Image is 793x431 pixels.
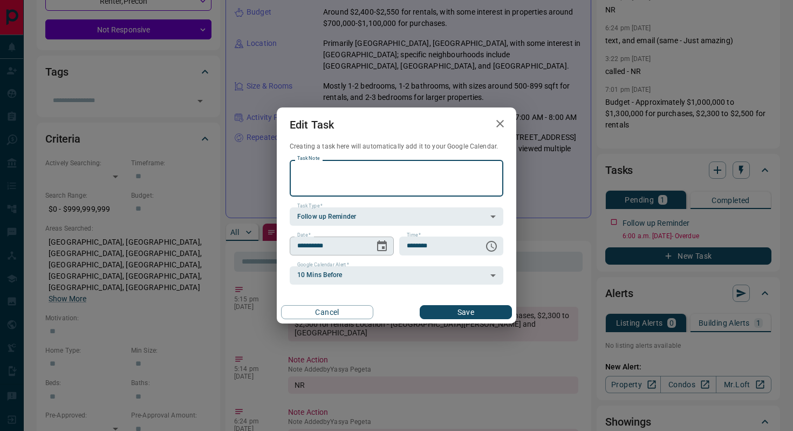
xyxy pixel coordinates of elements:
div: Follow up Reminder [290,207,503,226]
button: Choose date, selected date is Sep 12, 2025 [371,235,393,257]
div: 10 Mins Before [290,266,503,285]
label: Task Type [297,203,323,210]
button: Choose time, selected time is 6:00 AM [481,235,502,257]
button: Cancel [281,305,373,319]
button: Save [420,305,512,319]
label: Date [297,232,311,239]
h2: Edit Task [277,107,347,142]
label: Time [407,232,421,239]
label: Task Note [297,155,319,162]
p: Creating a task here will automatically add it to your Google Calendar. [290,142,503,151]
label: Google Calendar Alert [297,261,349,268]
